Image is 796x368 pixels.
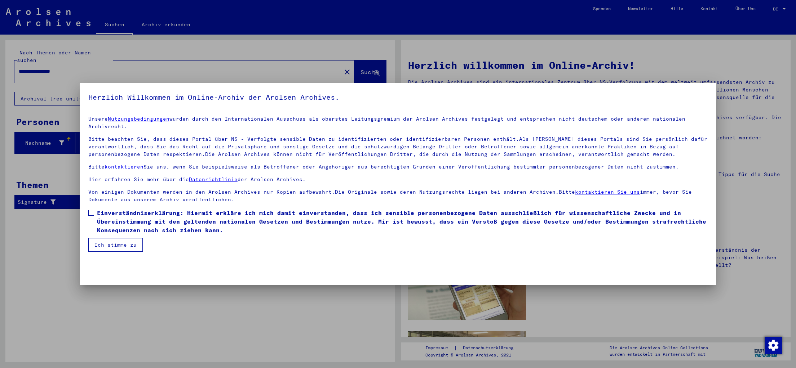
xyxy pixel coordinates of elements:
img: Zustimmung ändern [765,337,782,354]
h5: Herzlich Willkommen im Online-Archiv der Arolsen Archives. [88,91,708,103]
p: Bitte beachten Sie, dass dieses Portal über NS - Verfolgte sensible Daten zu identifizierten oder... [88,135,708,158]
p: Unsere wurden durch den Internationalen Ausschuss als oberstes Leitungsgremium der Arolsen Archiv... [88,115,708,130]
a: Datenrichtlinie [189,176,238,183]
a: kontaktieren Sie uns [575,189,640,195]
span: Einverständniserklärung: Hiermit erkläre ich mich damit einverstanden, dass ich sensible personen... [97,208,708,234]
a: Nutzungsbedingungen [108,116,169,122]
p: Bitte Sie uns, wenn Sie beispielsweise als Betroffener oder Angehöriger aus berechtigten Gründen ... [88,163,708,171]
button: Ich stimme zu [88,238,143,252]
p: Von einigen Dokumenten werden in den Arolsen Archives nur Kopien aufbewahrt.Die Originale sowie d... [88,188,708,203]
a: kontaktieren [105,163,143,170]
p: Hier erfahren Sie mehr über die der Arolsen Archives. [88,176,708,183]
